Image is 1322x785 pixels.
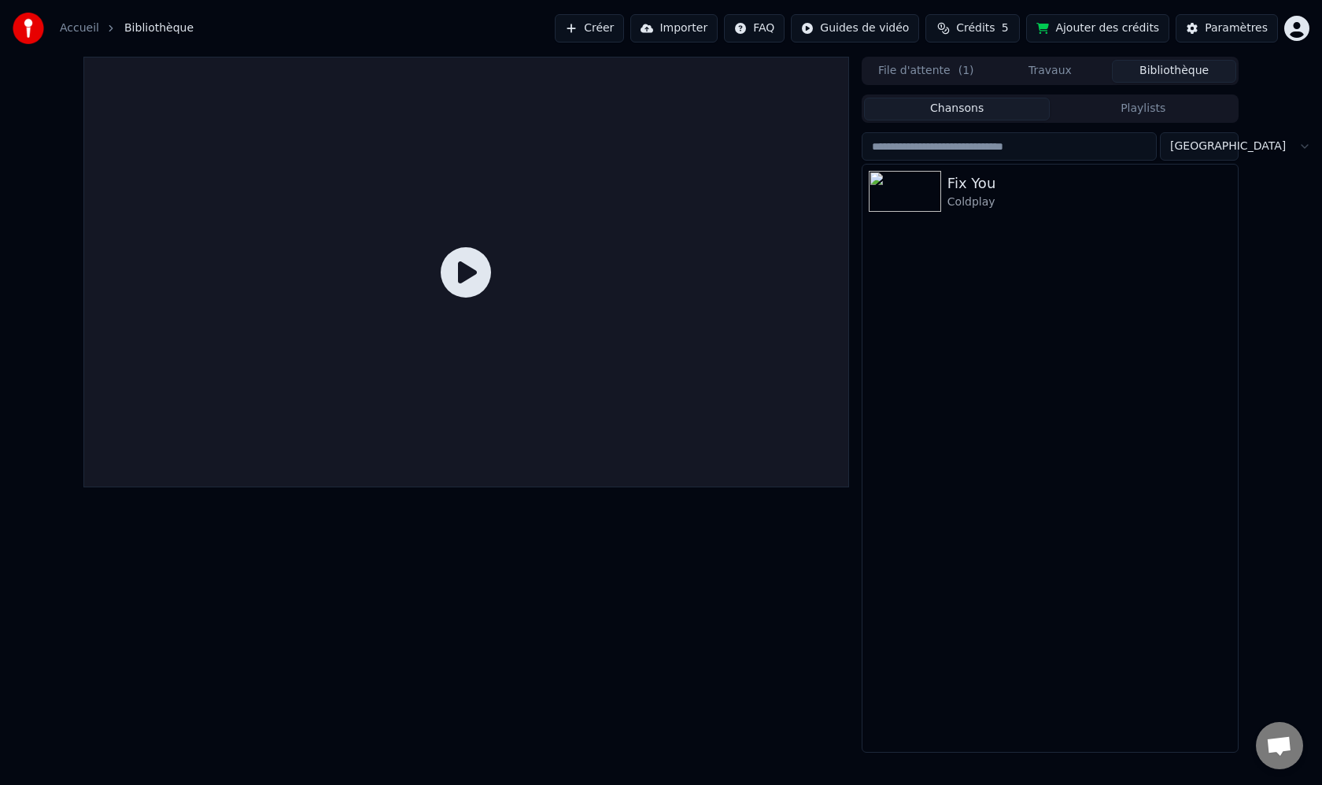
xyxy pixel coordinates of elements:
span: Crédits [956,20,995,36]
button: Ajouter des crédits [1026,14,1169,43]
div: Fix You [947,172,1232,194]
button: Bibliothèque [1112,60,1236,83]
button: Importer [630,14,718,43]
img: youka [13,13,44,44]
button: FAQ [724,14,785,43]
span: 5 [1002,20,1009,36]
button: Travaux [988,60,1113,83]
button: Guides de vidéo [791,14,919,43]
div: Paramètres [1205,20,1268,36]
button: Paramètres [1176,14,1278,43]
div: Coldplay [947,194,1232,210]
button: Créer [555,14,624,43]
span: ( 1 ) [958,63,974,79]
span: [GEOGRAPHIC_DATA] [1170,139,1286,154]
nav: breadcrumb [60,20,194,36]
button: Crédits5 [925,14,1020,43]
a: Ouvrir le chat [1256,722,1303,769]
button: File d'attente [864,60,988,83]
span: Bibliothèque [124,20,194,36]
button: Playlists [1050,98,1236,120]
button: Chansons [864,98,1051,120]
a: Accueil [60,20,99,36]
